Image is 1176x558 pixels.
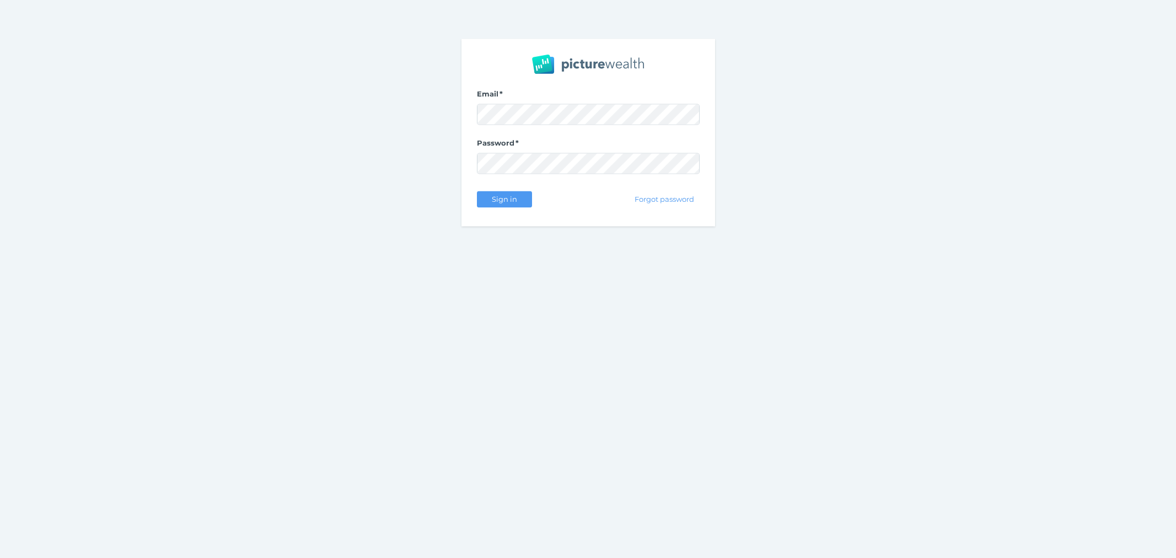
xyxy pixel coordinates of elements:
[630,195,699,203] span: Forgot password
[532,54,644,74] img: PW
[477,89,700,104] label: Email
[487,195,522,203] span: Sign in
[629,191,699,207] button: Forgot password
[477,138,700,153] label: Password
[477,191,532,207] button: Sign in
